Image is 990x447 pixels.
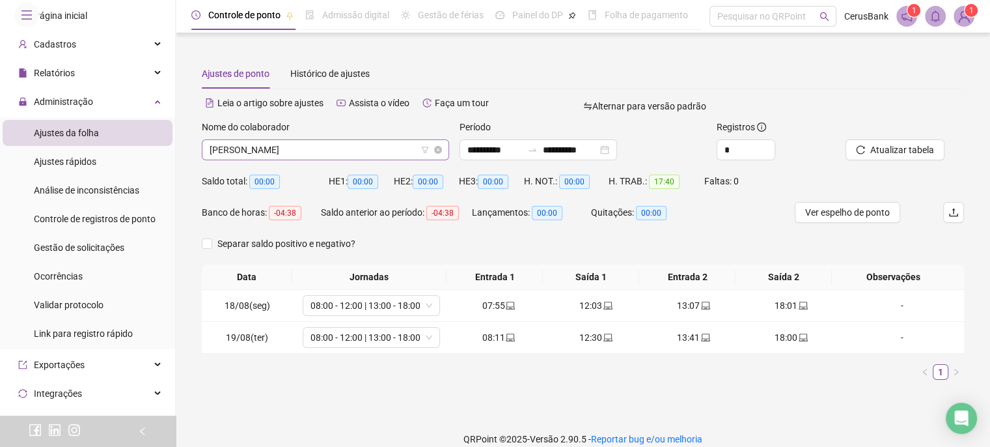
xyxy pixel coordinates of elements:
span: Faça um tour [435,98,489,108]
span: filter [421,146,429,154]
div: 18:01 [748,298,835,313]
span: facebook [29,424,42,437]
span: Análise de inconsistências [34,185,139,195]
span: Admissão digital [322,10,389,20]
span: 08:00 - 12:00 | 13:00 - 18:00 [310,296,432,315]
span: Ocorrências [34,271,83,281]
div: 12:03 [553,298,640,313]
th: Saída 2 [736,265,832,290]
div: - [845,298,959,313]
span: left [921,368,929,376]
span: Separar saldo positivo e negativo? [212,237,361,251]
span: -04:38 [269,206,301,220]
span: pushpin [286,12,294,20]
span: reload [856,145,865,154]
span: notification [901,10,913,22]
img: 83722 [954,7,974,26]
button: Atualizar tabela [846,139,944,160]
button: Ver espelho de ponto [795,202,900,223]
span: Painel do DP [512,10,563,20]
span: export [18,360,27,369]
sup: 1 [907,4,920,17]
span: linkedin [48,424,61,437]
span: file-text [205,98,214,108]
span: info-circle [757,123,766,132]
span: close-circle [434,146,442,154]
span: Controle de registros de ponto [34,214,156,224]
div: Banco de horas: [202,205,321,220]
span: Página inicial [34,10,87,21]
span: left [138,427,147,436]
div: H. NOT.: [524,174,609,189]
div: 13:41 [650,330,737,345]
span: 1 [912,6,916,15]
span: Versão [530,434,558,444]
span: laptop [504,301,515,310]
span: to [527,145,538,155]
label: Período [460,120,499,134]
span: pushpin [568,12,576,20]
span: laptop [700,301,710,310]
span: Faltas: 0 [704,176,739,186]
span: 00:00 [532,206,562,220]
span: down [425,302,433,310]
span: Assista o vídeo [349,98,409,108]
div: Ajustes de ponto [202,66,269,81]
span: swap [583,102,592,111]
span: Link para registro rápido [34,328,133,339]
span: 00:00 [636,206,667,220]
span: Controle de ponto [208,10,281,20]
span: ALYNE BARBOSA DE SOUZA [210,140,441,160]
th: Jornadas [292,265,447,290]
span: bell [929,10,941,22]
span: Atualizar tabela [870,143,934,157]
span: Cadastros [34,39,76,50]
span: down [425,334,433,341]
div: 07:55 [455,298,542,313]
span: laptop [602,301,612,310]
span: laptop [504,333,515,342]
th: Entrada 2 [639,265,736,290]
span: CerusBank [844,9,888,23]
span: 1 [969,6,974,15]
sup: Atualize o seu contato no menu Meus Dados [965,4,978,17]
div: Saldo anterior ao período: [321,205,472,220]
div: Saldo total: [202,174,329,189]
li: 1 [933,364,948,380]
span: Alternar para versão padrão [592,101,706,111]
button: right [948,364,964,380]
span: laptop [797,301,808,310]
span: dashboard [495,10,504,20]
button: left [917,364,933,380]
th: Entrada 1 [447,265,543,290]
span: file [18,68,27,78]
span: Ver espelho de ponto [805,205,890,220]
span: search [819,12,829,22]
span: laptop [797,333,808,342]
span: Administração [34,96,93,107]
span: Validar protocolo [34,300,103,310]
span: laptop [700,333,710,342]
div: HE 1: [329,174,394,189]
span: book [588,10,597,20]
div: Quitações: [591,205,686,220]
li: Página anterior [917,364,933,380]
span: swap-right [527,145,538,155]
span: laptop [602,333,612,342]
label: Nome do colaborador [202,120,298,134]
a: 1 [933,365,948,379]
div: - [845,330,959,345]
span: 00:00 [249,175,280,189]
span: lock [18,97,27,106]
span: 08:00 - 12:00 | 13:00 - 18:00 [310,328,432,347]
span: -04:38 [426,206,459,220]
div: 13:07 [650,298,737,313]
div: 18:00 [748,330,835,345]
span: file-done [305,10,314,20]
span: sync [18,389,27,398]
span: right [952,368,960,376]
li: Próxima página [948,364,964,380]
span: Integrações [34,388,82,399]
span: Ajustes rápidos [34,156,96,167]
span: Reportar bug e/ou melhoria [591,434,702,444]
